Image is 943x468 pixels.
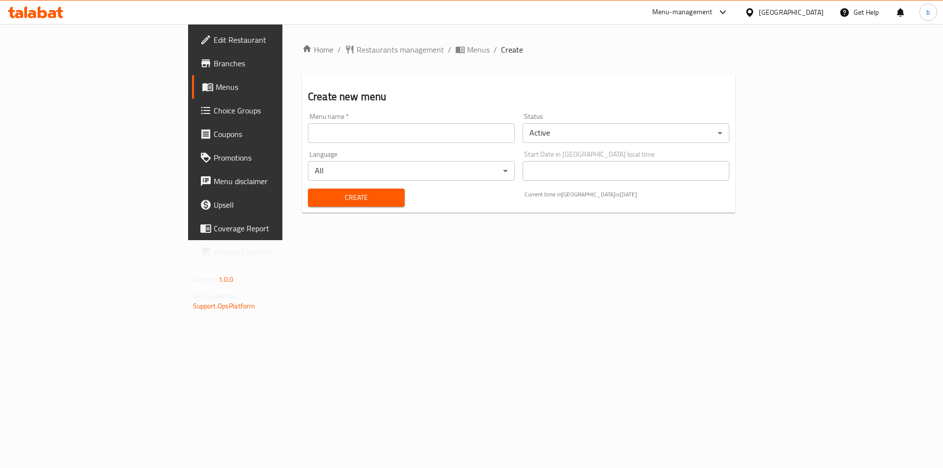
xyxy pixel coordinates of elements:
div: Active [523,123,729,143]
a: Coupons [192,122,346,146]
a: Edit Restaurant [192,28,346,52]
span: Menus [216,81,338,93]
li: / [494,44,497,55]
span: Promotions [214,152,338,164]
input: Please enter Menu name [308,123,515,143]
a: Menus [192,75,346,99]
span: Coupons [214,128,338,140]
span: Create [316,192,397,204]
span: Edit Restaurant [214,34,338,46]
span: Menu disclaimer [214,175,338,187]
h2: Create new menu [308,89,729,104]
a: Choice Groups [192,99,346,122]
a: Promotions [192,146,346,169]
span: Branches [214,57,338,69]
span: b [926,7,930,18]
span: Upsell [214,199,338,211]
span: Restaurants management [357,44,444,55]
div: All [308,161,515,181]
span: Choice Groups [214,105,338,116]
a: Upsell [192,193,346,217]
span: Get support on: [193,290,238,303]
li: / [448,44,451,55]
a: Branches [192,52,346,75]
span: Menus [467,44,490,55]
div: [GEOGRAPHIC_DATA] [759,7,824,18]
a: Grocery Checklist [192,240,346,264]
a: Restaurants management [345,44,444,55]
span: Grocery Checklist [214,246,338,258]
span: Version: [193,273,217,286]
span: Create [501,44,523,55]
a: Menu disclaimer [192,169,346,193]
span: 1.0.0 [219,273,234,286]
a: Menus [455,44,490,55]
nav: breadcrumb [302,44,735,55]
span: Coverage Report [214,222,338,234]
p: Current time in [GEOGRAPHIC_DATA] is [DATE] [525,190,729,199]
div: Menu-management [652,6,713,18]
a: Coverage Report [192,217,346,240]
a: Support.OpsPlatform [193,300,255,312]
button: Create [308,189,405,207]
